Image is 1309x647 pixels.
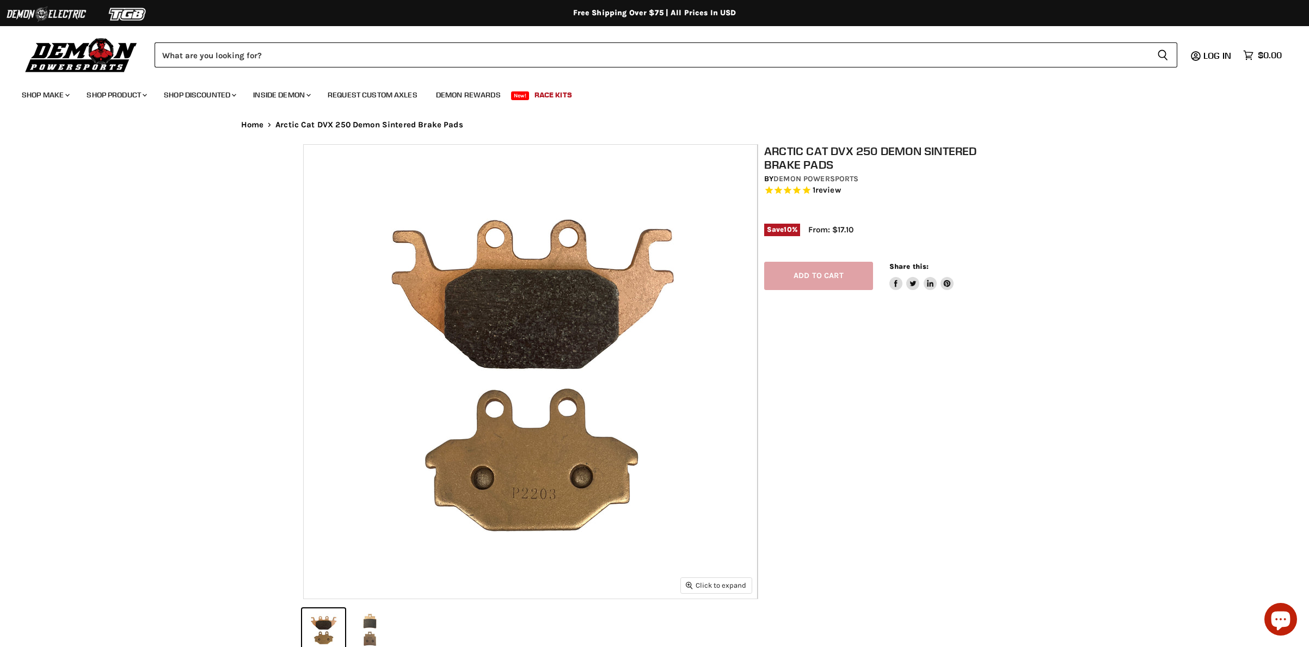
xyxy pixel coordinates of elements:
inbox-online-store-chat: Shopify online store chat [1261,603,1300,638]
div: Free Shipping Over $75 | All Prices In USD [219,8,1090,18]
a: Log in [1199,51,1238,60]
span: 10 [784,225,791,233]
button: Search [1148,42,1177,67]
form: Product [155,42,1177,67]
span: review [815,186,841,195]
h1: Arctic Cat DVX 250 Demon Sintered Brake Pads [764,144,1012,171]
ul: Main menu [14,79,1279,106]
a: $0.00 [1238,47,1287,63]
a: Demon Rewards [428,84,509,106]
div: by [764,173,1012,185]
img: Arctic Cat DVX 250 Demon Sintered Brake Pads [304,145,758,599]
span: 1 reviews [813,186,841,195]
span: Log in [1203,50,1231,61]
nav: Breadcrumbs [219,120,1090,130]
a: Race Kits [526,84,580,106]
span: New! [511,91,530,100]
span: $0.00 [1258,50,1282,60]
aside: Share this: [889,262,954,291]
button: Click to expand [681,578,752,593]
a: Shop Make [14,84,76,106]
span: From: $17.10 [808,225,853,235]
img: TGB Logo 2 [87,4,169,24]
span: Rated 5.0 out of 5 stars 1 reviews [764,185,1012,196]
a: Inside Demon [245,84,317,106]
a: Shop Discounted [156,84,243,106]
img: Demon Electric Logo 2 [5,4,87,24]
a: Shop Product [78,84,153,106]
span: Click to expand [686,581,746,589]
a: Home [241,120,264,130]
a: Demon Powersports [773,174,858,183]
span: Arctic Cat DVX 250 Demon Sintered Brake Pads [275,120,463,130]
a: Request Custom Axles [319,84,426,106]
input: Search [155,42,1148,67]
span: Share this: [889,262,929,270]
img: Demon Powersports [22,35,141,74]
span: Save % [764,224,800,236]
